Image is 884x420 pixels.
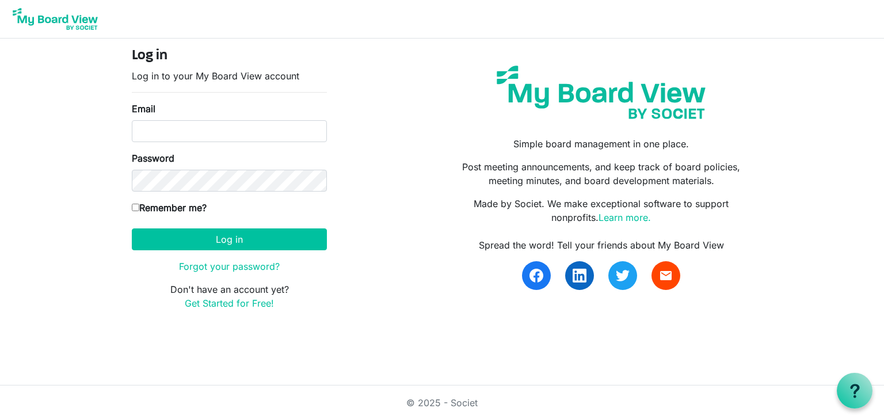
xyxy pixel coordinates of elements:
[132,69,327,83] p: Log in to your My Board View account
[132,201,207,215] label: Remember me?
[451,197,752,224] p: Made by Societ. We make exceptional software to support nonprofits.
[651,261,680,290] a: email
[132,228,327,250] button: Log in
[488,57,714,128] img: my-board-view-societ.svg
[132,282,327,310] p: Don't have an account yet?
[529,269,543,282] img: facebook.svg
[132,48,327,64] h4: Log in
[9,5,101,33] img: My Board View Logo
[451,137,752,151] p: Simple board management in one place.
[573,269,586,282] img: linkedin.svg
[132,102,155,116] label: Email
[616,269,630,282] img: twitter.svg
[185,297,274,309] a: Get Started for Free!
[179,261,280,272] a: Forgot your password?
[406,397,478,408] a: © 2025 - Societ
[451,160,752,188] p: Post meeting announcements, and keep track of board policies, meeting minutes, and board developm...
[132,204,139,211] input: Remember me?
[659,269,673,282] span: email
[132,151,174,165] label: Password
[451,238,752,252] div: Spread the word! Tell your friends about My Board View
[599,212,651,223] a: Learn more.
